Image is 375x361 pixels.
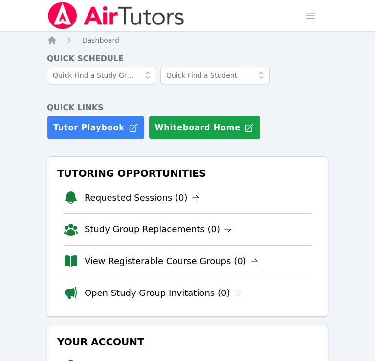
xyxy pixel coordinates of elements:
[85,223,232,236] a: Study Group Replacements (0)
[47,35,328,45] nav: Breadcrumb
[47,53,328,65] h4: Quick Schedule
[47,2,185,29] img: Air Tutors
[55,333,320,351] h3: Your Account
[160,67,270,84] input: Quick Find a Student
[47,67,156,84] input: Quick Find a Study Group
[47,102,328,113] h4: Quick Links
[82,36,119,44] span: Dashboard
[85,286,242,300] a: Open Study Group Invitations (0)
[85,191,199,204] a: Requested Sessions (0)
[47,115,145,140] a: Tutor Playbook
[82,35,119,45] a: Dashboard
[85,254,258,268] a: View Registerable Course Groups (0)
[55,164,320,182] h3: Tutoring Opportunities
[149,115,261,140] button: Whiteboard Home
